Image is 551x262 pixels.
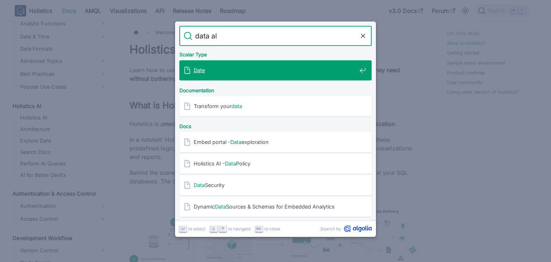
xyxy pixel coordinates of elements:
[194,160,357,167] span: Holistics AI - Policy
[178,82,373,96] div: Documentation
[194,103,357,109] span: Transform your
[194,182,205,188] mark: Data
[211,226,216,231] svg: Arrow down
[256,226,262,231] svg: Escape key
[320,225,341,232] span: Search by
[192,26,359,46] input: Search docs
[220,226,226,231] svg: Arrow up
[230,139,241,145] mark: Data
[179,60,372,80] a: Date
[194,203,357,210] span: Dynamic Sources & Schemas for Embedded Analytics
[179,96,372,116] a: Transform yourdata
[225,160,236,167] mark: Data
[179,175,372,195] a: DataSecurity
[194,182,357,188] span: Security
[179,218,372,238] a: DataFormats
[179,197,372,217] a: DynamicDataSources & Schemas for Embedded Analytics
[320,225,372,232] a: Search byAlgolia
[231,103,242,109] mark: data
[194,67,205,73] mark: Date
[188,225,206,232] span: to select
[228,225,251,232] span: to navigate
[194,139,357,145] span: Embed portal - exploration
[215,203,226,210] mark: Data
[344,225,372,232] svg: Algolia
[178,46,373,60] div: Scalar Type
[179,154,372,174] a: Holistics AI -DataPolicy
[359,32,367,40] button: Clear the query
[264,225,280,232] span: to close
[179,132,372,152] a: Embed portal -Dataexploration
[178,118,373,132] div: Docs
[180,226,186,231] svg: Enter key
